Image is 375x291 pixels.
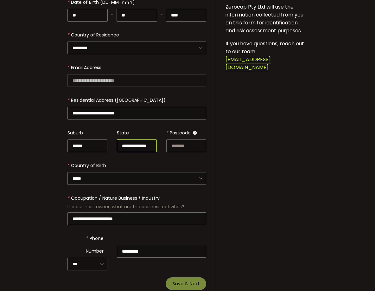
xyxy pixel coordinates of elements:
[343,261,375,291] div: 聊天小组件
[166,277,206,290] button: Save & Next
[226,3,303,34] span: Zerocap Pty Ltd will use the information collected from you on this form for identification and r...
[172,281,200,286] span: Save & Next
[343,261,375,291] iframe: Chat Widget
[160,9,163,22] span: -
[111,9,113,22] span: -
[226,40,304,55] span: If you have questions, reach out to our team
[226,56,271,71] span: [EMAIL_ADDRESS][DOMAIN_NAME]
